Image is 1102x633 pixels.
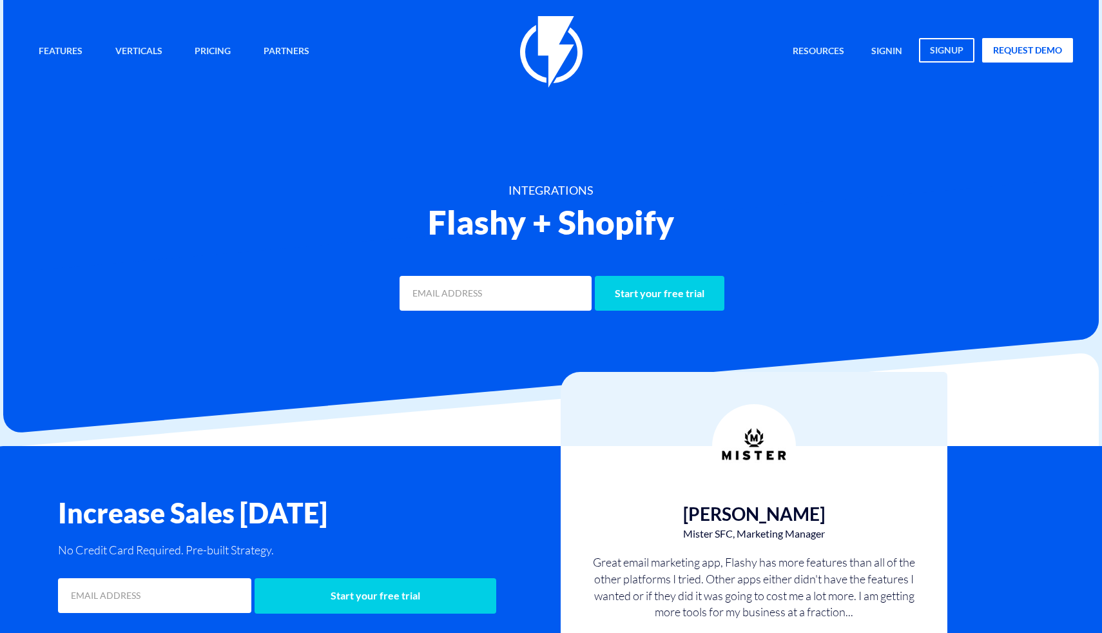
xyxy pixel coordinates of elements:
[712,404,796,488] img: Feedback
[254,38,319,66] a: Partners
[400,276,592,311] input: EMAIL ADDRESS
[919,38,974,63] a: signup
[29,38,92,66] a: Features
[586,527,922,541] span: Mister SFC, Marketing Manager
[29,204,1073,240] h2: Flashy + Shopify
[185,38,240,66] a: Pricing
[58,578,251,613] input: EMAIL ADDRESS
[29,184,1073,197] h1: integrations
[783,38,854,66] a: Resources
[255,578,496,614] input: Start your free trial
[106,38,172,66] a: Verticals
[595,276,724,311] input: Start your free trial
[58,498,541,528] h2: Increase Sales [DATE]
[862,38,912,66] a: signin
[586,504,922,524] h3: [PERSON_NAME]
[58,541,541,559] p: No Credit Card Required. Pre-built Strategy.
[982,38,1073,63] a: request demo
[586,554,922,621] p: Great email marketing app, Flashy has more features than all of the other platforms I tried. Othe...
